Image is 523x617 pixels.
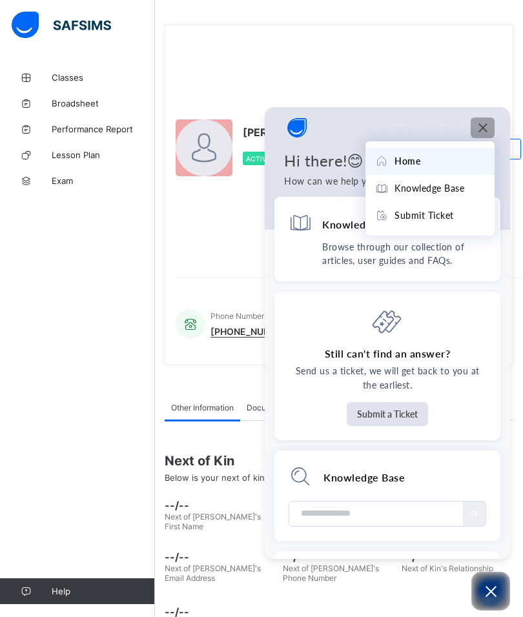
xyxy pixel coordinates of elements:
h2: Knowledge Base [323,470,405,485]
span: Next of Kin [165,453,513,469]
span: Next of [PERSON_NAME]'s Phone Number [283,563,379,583]
span: Broadsheet [52,98,155,108]
span: --/-- [165,551,276,563]
button: Open asap [471,572,510,611]
h4: Still can't find an answer? [325,347,451,361]
div: Knowledge BaseBrowse through our collection of articles, user guides and FAQs. [274,197,500,281]
span: Lesson Plan [52,150,155,160]
div: Modules Menu [475,121,491,134]
span: Active [246,155,271,163]
span: Performance Report [52,124,155,134]
span: Home [395,154,420,168]
span: Next of [PERSON_NAME]'s First Name [165,512,261,531]
span: Exam [52,176,155,186]
p: Send us a ticket, we will get back to you at the earliest. [289,364,486,392]
span: --/-- [165,499,276,512]
span: Classes [52,72,155,83]
span: Next of [PERSON_NAME]'s Email Address [165,563,261,583]
span: Company logo [284,115,310,141]
div: Knowledge Base [323,470,486,485]
span: Next of Kin's Relationship [402,563,493,573]
button: Submit a Ticket [347,402,428,426]
span: Knowledge Base [395,181,464,196]
h1: Hi there!😊 [284,151,491,170]
h4: Knowledge Base [322,217,404,231]
span: Documents [247,403,288,412]
img: safsims [12,12,111,39]
span: Phone Number [210,311,264,321]
span: Below is your next of kin's Information [165,472,320,483]
div: Module search widget [274,450,500,541]
p: Browse through our collection of articles, user guides and FAQs. [322,240,486,267]
span: Help [52,586,154,596]
img: logo [284,115,310,141]
p: How can we help you today? [284,174,491,188]
span: [PERSON_NAME] [243,126,332,139]
span: Submit Ticket [395,208,454,223]
span: Other Information [171,403,234,412]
